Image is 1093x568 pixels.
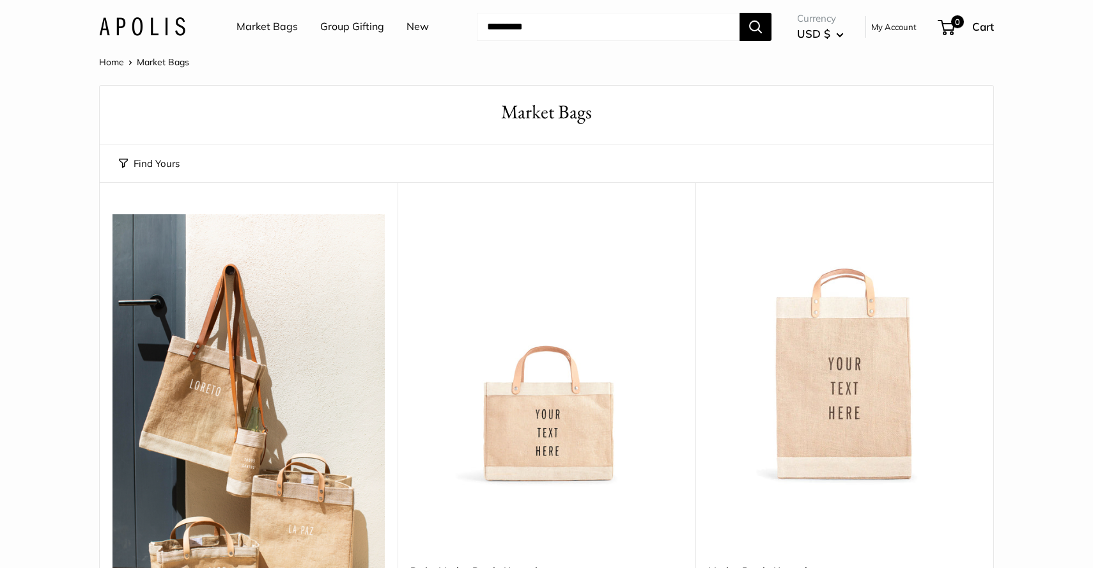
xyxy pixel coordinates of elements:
[797,10,844,28] span: Currency
[119,99,974,126] h1: Market Bags
[708,214,981,487] img: Market Bag in Natural
[320,17,384,36] a: Group Gifting
[972,20,994,33] span: Cart
[951,15,964,28] span: 0
[797,27,830,40] span: USD $
[407,17,429,36] a: New
[236,17,298,36] a: Market Bags
[99,54,189,70] nav: Breadcrumb
[99,17,185,36] img: Apolis
[410,214,683,487] a: Petite Market Bag in Naturaldescription_Effortless style that elevates every moment
[939,17,994,37] a: 0 Cart
[99,56,124,68] a: Home
[797,24,844,44] button: USD $
[871,19,917,35] a: My Account
[740,13,771,41] button: Search
[410,214,683,487] img: Petite Market Bag in Natural
[477,13,740,41] input: Search...
[119,155,180,173] button: Find Yours
[137,56,189,68] span: Market Bags
[708,214,981,487] a: Market Bag in NaturalMarket Bag in Natural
